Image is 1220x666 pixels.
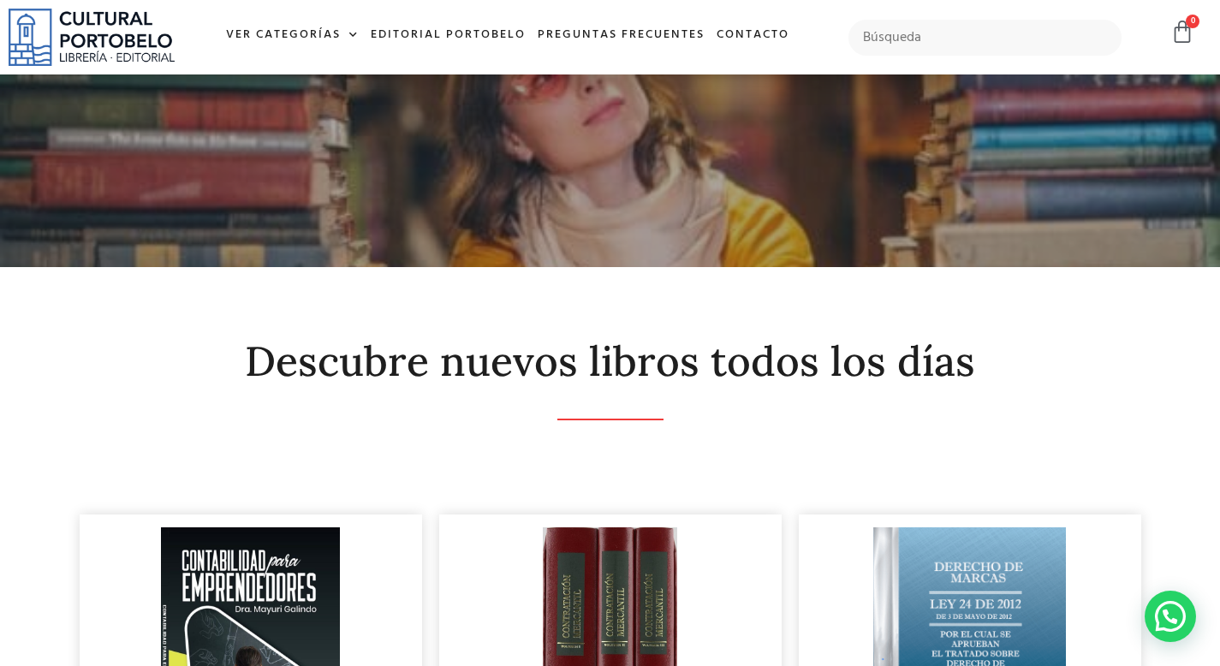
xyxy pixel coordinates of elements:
[1145,591,1196,642] div: Contactar por WhatsApp
[1170,20,1194,45] a: 0
[1186,15,1199,28] span: 0
[532,17,711,54] a: Preguntas frecuentes
[711,17,795,54] a: Contacto
[365,17,532,54] a: Editorial Portobelo
[848,20,1122,56] input: Búsqueda
[80,339,1141,384] h2: Descubre nuevos libros todos los días
[220,17,365,54] a: Ver Categorías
